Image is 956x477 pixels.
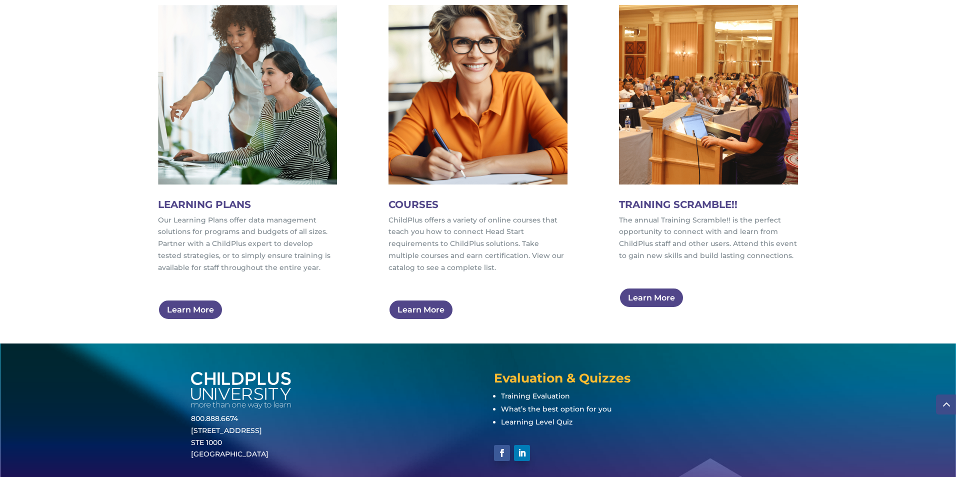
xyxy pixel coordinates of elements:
[619,198,737,210] span: TRAINING SCRAMBLE!!
[514,445,530,461] a: Follow on LinkedIn
[494,445,510,461] a: Follow on Facebook
[494,372,765,389] h4: Evaluation & Quizzes
[388,299,453,320] a: Learn More
[501,404,611,413] a: What’s the best option for you
[158,198,251,210] span: LEARNING PLANS
[388,214,567,274] p: ChildPlus offers a variety of online courses that teach you how to connect Head Start requirement...
[619,5,798,184] img: 2024 ChildPlus Training Scramble
[158,299,223,320] a: Learn More
[619,287,684,308] a: Learn More
[501,417,572,426] a: Learning Level Quiz
[388,5,567,184] img: courses icon
[191,372,291,409] img: white-cpu-wordmark
[501,391,570,400] a: Training Evaluation
[619,214,798,262] p: The annual Training Scramble!! is the perfect opportunity to connect with and learn from ChildPlu...
[191,426,268,459] a: [STREET_ADDRESS]STE 1000[GEOGRAPHIC_DATA]
[158,214,337,274] p: Our Learning Plans offer data management solutions for programs and budgets of all sizes. Partner...
[191,414,238,423] a: 800.888.6674
[388,198,438,210] span: COURSES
